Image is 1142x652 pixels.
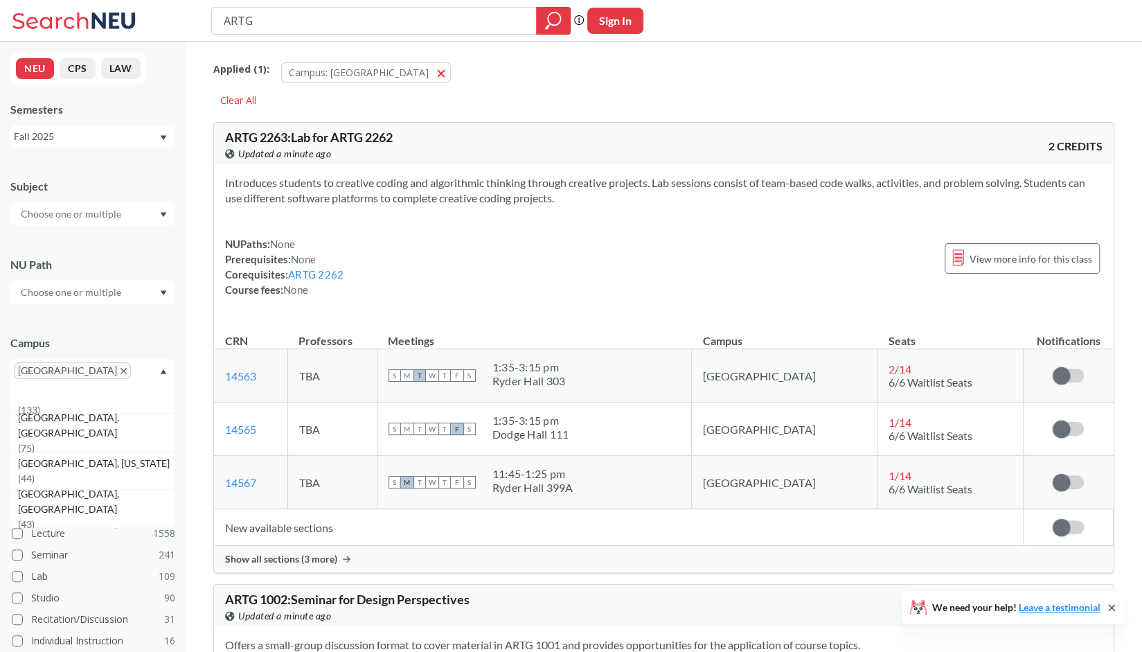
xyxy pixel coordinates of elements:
span: Show all sections (3 more) [225,553,337,565]
input: Choose one or multiple [14,284,130,301]
td: [GEOGRAPHIC_DATA] [692,456,877,509]
span: 2 / 14 [889,362,911,376]
span: ( 44 ) [18,473,35,484]
section: Introduces students to creative coding and algorithmic thinking through creative projects. Lab se... [225,175,1103,206]
label: Studio [12,589,175,607]
a: ARTG 2262 [288,268,344,281]
span: ARTG 1002 : Seminar for Design Perspectives [225,592,470,607]
svg: Dropdown arrow [160,135,167,141]
div: 1:35 - 3:15 pm [492,360,566,374]
svg: Dropdown arrow [160,290,167,296]
div: Show all sections (3 more) [214,546,1114,572]
th: Seats [877,319,1023,349]
button: Sign In [587,8,643,34]
span: Updated a minute ago [238,608,331,624]
div: Campus [10,335,175,351]
div: Semesters [10,102,175,117]
span: [GEOGRAPHIC_DATA], [GEOGRAPHIC_DATA] [18,410,175,441]
span: T [438,369,451,382]
span: 2 CREDITS [1049,139,1103,154]
div: magnifying glass [536,7,571,35]
span: ( 133 ) [18,404,40,416]
span: ARTG 2263 : Lab for ARTG 2262 [225,130,393,145]
span: 241 [159,547,175,563]
span: S [389,476,401,488]
span: 1 / 14 [889,416,911,429]
a: 14565 [225,423,256,436]
svg: magnifying glass [545,11,562,30]
span: ( 43 ) [18,518,35,530]
label: Individual Instruction [12,632,175,650]
span: 6/6 Waitlist Seats [889,429,972,442]
td: [GEOGRAPHIC_DATA] [692,403,877,456]
th: Notifications [1024,319,1114,349]
a: 14563 [225,369,256,382]
label: Lecture [12,525,175,543]
span: T [413,423,426,435]
span: M [401,476,413,488]
span: 1558 [153,526,175,541]
th: Meetings [377,319,691,349]
div: Dropdown arrow [10,202,175,226]
span: W [426,369,438,382]
input: Class, professor, course number, "phrase" [222,9,526,33]
span: W [426,476,438,488]
span: [GEOGRAPHIC_DATA]X to remove pill [14,362,131,379]
span: [GEOGRAPHIC_DATA], [GEOGRAPHIC_DATA] [18,525,175,555]
td: TBA [287,349,377,403]
span: F [451,423,463,435]
button: CPS [60,58,96,79]
div: CRN [225,333,248,349]
a: 14567 [225,476,256,489]
span: We need your help! [932,603,1100,613]
span: Updated a minute ago [238,146,331,161]
div: NU Path [10,257,175,272]
th: Professors [287,319,377,349]
span: F [451,476,463,488]
label: Lab [12,567,175,585]
button: NEU [16,58,54,79]
div: 1:35 - 3:15 pm [492,414,569,428]
label: Recitation/Discussion [12,610,175,628]
div: Fall 2025 [14,129,159,144]
span: S [463,369,476,382]
a: Leave a testimonial [1019,601,1100,613]
td: TBA [287,403,377,456]
span: T [438,476,451,488]
div: NUPaths: Prerequisites: Corequisites: Course fees: [225,236,344,297]
td: TBA [287,456,377,509]
span: 6/6 Waitlist Seats [889,376,972,389]
span: [GEOGRAPHIC_DATA], [GEOGRAPHIC_DATA] [18,486,175,517]
label: Seminar [12,546,175,564]
div: Dropdown arrow [10,281,175,304]
span: S [463,423,476,435]
th: Campus [692,319,877,349]
span: 16 [164,633,175,649]
button: Campus: [GEOGRAPHIC_DATA] [281,62,451,83]
div: Subject [10,179,175,194]
span: None [270,238,295,250]
div: [GEOGRAPHIC_DATA]X to remove pillDropdown arrowOnline(687)No campus, no room needed(366)[GEOGRAPH... [10,359,175,403]
button: LAW [101,58,141,79]
span: S [389,423,401,435]
div: 11:45 - 1:25 pm [492,467,573,481]
span: M [401,369,413,382]
div: Fall 2025Dropdown arrow [10,125,175,148]
span: [GEOGRAPHIC_DATA], [US_STATE] [18,456,172,471]
span: ( 75 ) [18,442,35,454]
span: None [283,283,308,296]
span: W [426,423,438,435]
input: Choose one or multiple [14,206,130,222]
span: 31 [164,612,175,627]
span: S [389,369,401,382]
svg: X to remove pill [121,368,127,374]
span: S [463,476,476,488]
span: T [438,423,451,435]
div: Ryder Hall 303 [492,374,566,388]
span: View more info for this class [970,250,1092,267]
td: [GEOGRAPHIC_DATA] [692,349,877,403]
span: T [413,476,426,488]
span: Applied ( 1 ): [213,62,269,77]
span: M [401,423,413,435]
span: Campus: [GEOGRAPHIC_DATA] [289,66,429,79]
